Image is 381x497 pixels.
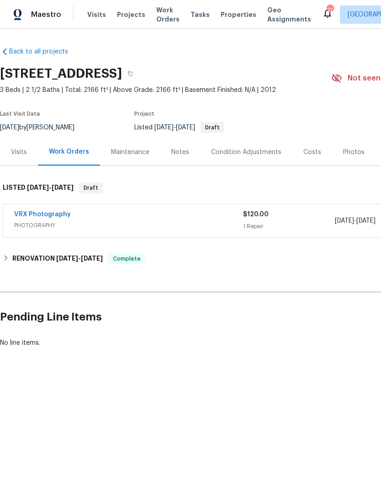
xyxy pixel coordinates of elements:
[56,255,103,262] span: -
[87,10,106,19] span: Visits
[14,211,71,218] a: VRX Photography
[11,148,27,157] div: Visits
[27,184,74,191] span: -
[154,124,174,131] span: [DATE]
[221,10,256,19] span: Properties
[343,148,365,157] div: Photos
[27,184,49,191] span: [DATE]
[122,65,138,82] button: Copy Address
[171,148,189,157] div: Notes
[12,253,103,264] h6: RENOVATION
[31,10,61,19] span: Maestro
[211,148,281,157] div: Condition Adjustments
[56,255,78,262] span: [DATE]
[176,124,195,131] span: [DATE]
[14,221,243,230] span: PHOTOGRAPHY
[327,5,333,15] div: 11
[80,183,102,192] span: Draft
[156,5,180,24] span: Work Orders
[52,184,74,191] span: [DATE]
[109,254,144,263] span: Complete
[335,216,376,225] span: -
[335,218,354,224] span: [DATE]
[356,218,376,224] span: [DATE]
[201,125,223,130] span: Draft
[303,148,321,157] div: Costs
[111,148,149,157] div: Maintenance
[190,11,210,18] span: Tasks
[154,124,195,131] span: -
[49,147,89,156] div: Work Orders
[134,124,224,131] span: Listed
[3,182,74,193] h6: LISTED
[134,111,154,117] span: Project
[243,211,269,218] span: $120.00
[117,10,145,19] span: Projects
[267,5,311,24] span: Geo Assignments
[81,255,103,262] span: [DATE]
[243,222,334,231] div: 1 Repair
